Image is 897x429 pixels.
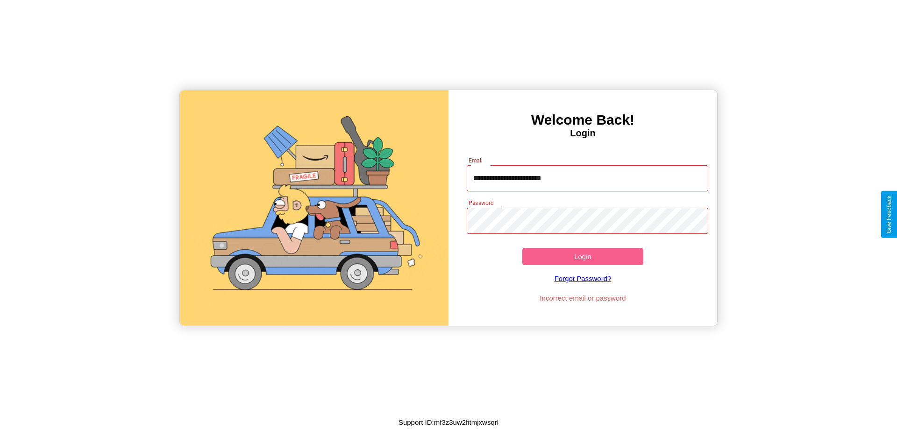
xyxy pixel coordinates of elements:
h3: Welcome Back! [448,112,717,128]
div: Give Feedback [886,196,892,233]
img: gif [180,90,448,326]
p: Support ID: mf3z3uw2fitmjxwsqrl [399,416,498,429]
label: Email [469,156,483,164]
label: Password [469,199,493,207]
p: Incorrect email or password [462,292,704,304]
h4: Login [448,128,717,139]
a: Forgot Password? [462,265,704,292]
button: Login [522,248,643,265]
